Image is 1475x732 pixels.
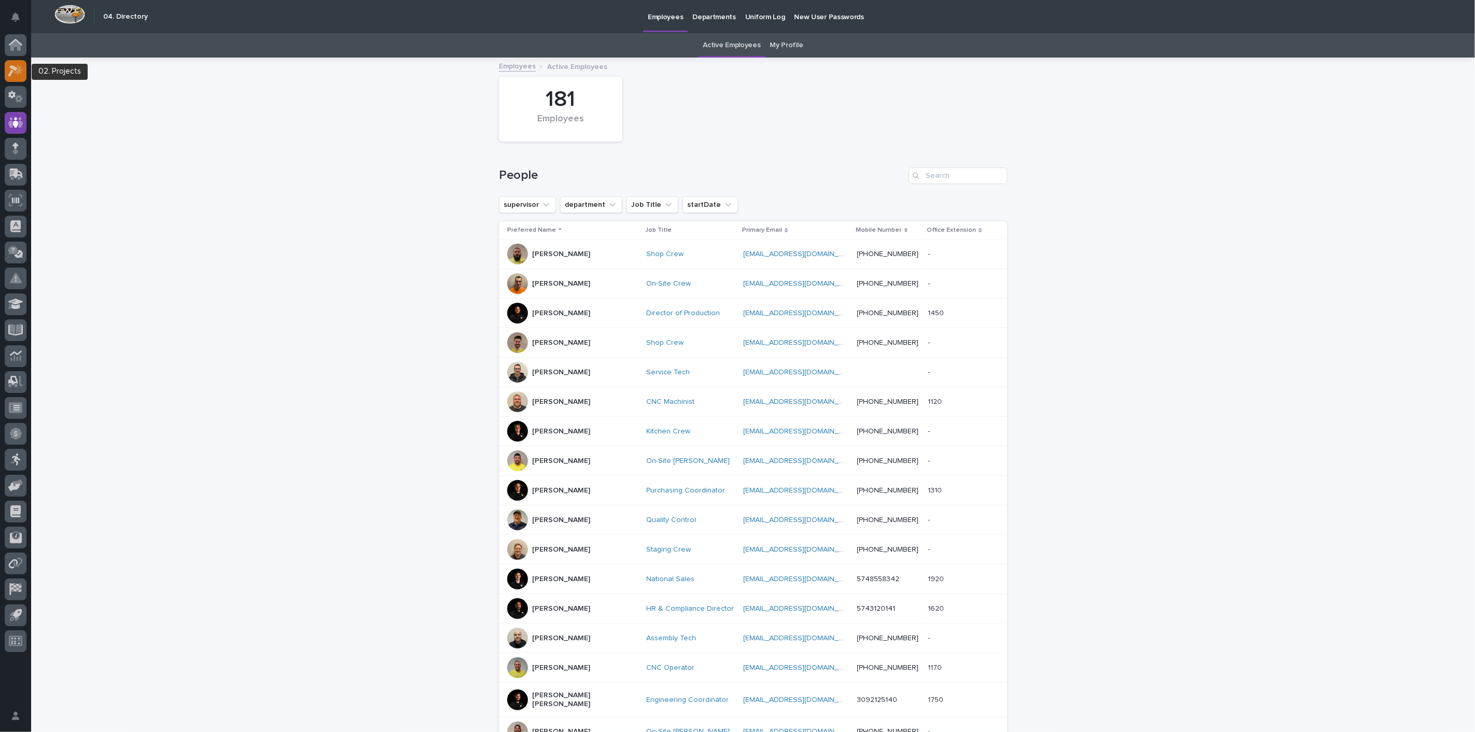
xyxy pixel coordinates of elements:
[770,33,803,58] a: My Profile
[499,683,1007,717] tr: [PERSON_NAME] [PERSON_NAME]Engineering Coordinator [EMAIL_ADDRESS][DOMAIN_NAME] 309212514017501750
[645,224,672,236] p: Job Title
[857,428,919,435] a: [PHONE_NUMBER]
[743,546,860,553] a: [EMAIL_ADDRESS][DOMAIN_NAME]
[532,339,590,347] p: [PERSON_NAME]
[499,168,905,183] h1: People
[532,691,636,709] p: [PERSON_NAME] [PERSON_NAME]
[743,250,860,258] a: [EMAIL_ADDRESS][DOMAIN_NAME]
[646,250,684,259] a: Shop Crew
[928,573,946,584] p: 1920
[517,114,605,135] div: Employees
[743,369,860,376] a: [EMAIL_ADDRESS][DOMAIN_NAME]
[646,696,729,705] a: Engineering Coordinator
[532,634,590,643] p: [PERSON_NAME]
[499,240,1007,269] tr: [PERSON_NAME]Shop Crew [EMAIL_ADDRESS][DOMAIN_NAME] [PHONE_NUMBER]--
[928,694,945,705] p: 1750
[646,457,730,466] a: On-Site [PERSON_NAME]
[743,696,860,703] a: [EMAIL_ADDRESS][DOMAIN_NAME]
[646,516,696,525] a: Quality Control
[560,196,622,213] button: department
[743,605,860,612] a: [EMAIL_ADDRESS][DOMAIN_NAME]
[928,307,946,318] p: 1450
[532,309,590,318] p: [PERSON_NAME]
[743,398,860,405] a: [EMAIL_ADDRESS][DOMAIN_NAME]
[646,427,690,436] a: Kitchen Crew
[743,664,860,671] a: [EMAIL_ADDRESS][DOMAIN_NAME]
[743,575,860,583] a: [EMAIL_ADDRESS][DOMAIN_NAME]
[743,309,860,317] a: [EMAIL_ADDRESS][DOMAIN_NAME]
[499,196,556,213] button: supervisor
[857,546,919,553] a: [PHONE_NUMBER]
[857,575,900,583] a: 5748558342
[743,339,860,346] a: [EMAIL_ADDRESS][DOMAIN_NAME]
[857,487,919,494] a: [PHONE_NUMBER]
[532,575,590,584] p: [PERSON_NAME]
[909,167,1007,184] input: Search
[928,366,932,377] p: -
[499,387,1007,417] tr: [PERSON_NAME]CNC Machinist [EMAIL_ADDRESS][DOMAIN_NAME] [PHONE_NUMBER]11201120
[646,664,694,672] a: CNC Operator
[743,635,860,642] a: [EMAIL_ADDRESS][DOMAIN_NAME]
[54,5,85,24] img: Workspace Logo
[857,309,919,317] a: [PHONE_NUMBER]
[532,516,590,525] p: [PERSON_NAME]
[646,604,734,613] a: HR & Compliance Director
[507,224,556,236] p: Preferred Name
[928,602,946,613] p: 1620
[532,279,590,288] p: [PERSON_NAME]
[928,425,932,436] p: -
[499,446,1007,476] tr: [PERSON_NAME]On-Site [PERSON_NAME] [EMAIL_ADDRESS][DOMAIN_NAME] [PHONE_NUMBER]--
[532,250,590,259] p: [PERSON_NAME]
[532,457,590,466] p: [PERSON_NAME]
[499,358,1007,387] tr: [PERSON_NAME]Service Tech [EMAIL_ADDRESS][DOMAIN_NAME] --
[743,516,860,524] a: [EMAIL_ADDRESS][DOMAIN_NAME]
[857,516,919,524] a: [PHONE_NUMBER]
[646,398,694,406] a: CNC Machinist
[743,487,860,494] a: [EMAIL_ADDRESS][DOMAIN_NAME]
[646,486,725,495] a: Purchasing Coordinator
[499,269,1007,299] tr: [PERSON_NAME]On-Site Crew [EMAIL_ADDRESS][DOMAIN_NAME] [PHONE_NUMBER]--
[499,535,1007,565] tr: [PERSON_NAME]Staging Crew [EMAIL_ADDRESS][DOMAIN_NAME] [PHONE_NUMBER]--
[857,339,919,346] a: [PHONE_NUMBER]
[532,398,590,406] p: [PERSON_NAME]
[499,565,1007,594] tr: [PERSON_NAME]National Sales [EMAIL_ADDRESS][DOMAIN_NAME] 574855834219201920
[928,248,932,259] p: -
[646,368,690,377] a: Service Tech
[627,196,678,213] button: Job Title
[928,455,932,466] p: -
[857,250,919,258] a: [PHONE_NUMBER]
[683,196,738,213] button: startDate
[499,594,1007,624] tr: [PERSON_NAME]HR & Compliance Director [EMAIL_ADDRESS][DOMAIN_NAME] 574312014116201620
[517,87,605,112] div: 181
[857,635,919,642] a: [PHONE_NUMBER]
[703,33,761,58] a: Active Employees
[857,664,919,671] a: [PHONE_NUMBER]
[928,632,932,643] p: -
[928,277,932,288] p: -
[499,505,1007,535] tr: [PERSON_NAME]Quality Control [EMAIL_ADDRESS][DOMAIN_NAME] [PHONE_NUMBER]--
[532,664,590,672] p: [PERSON_NAME]
[743,280,860,287] a: [EMAIL_ADDRESS][DOMAIN_NAME]
[857,398,919,405] a: [PHONE_NUMBER]
[646,634,696,643] a: Assembly Tech
[499,328,1007,358] tr: [PERSON_NAME]Shop Crew [EMAIL_ADDRESS][DOMAIN_NAME] [PHONE_NUMBER]--
[857,696,898,703] a: 3092125140
[532,545,590,554] p: [PERSON_NAME]
[5,6,26,28] button: Notifications
[857,457,919,464] a: [PHONE_NUMBER]
[646,279,691,288] a: On-Site Crew
[928,661,944,672] p: 1170
[928,336,932,347] p: -
[499,476,1007,505] tr: [PERSON_NAME]Purchasing Coordinator [EMAIL_ADDRESS][DOMAIN_NAME] [PHONE_NUMBER]13101310
[532,368,590,377] p: [PERSON_NAME]
[532,427,590,436] p: [PERSON_NAME]
[499,60,536,72] a: Employees
[532,604,590,613] p: [PERSON_NAME]
[532,486,590,495] p: [PERSON_NAME]
[499,299,1007,328] tr: [PERSON_NAME]Director of Production [EMAIL_ADDRESS][DOMAIN_NAME] [PHONE_NUMBER]14501450
[499,624,1007,653] tr: [PERSON_NAME]Assembly Tech [EMAIL_ADDRESS][DOMAIN_NAME] [PHONE_NUMBER]--
[499,653,1007,683] tr: [PERSON_NAME]CNC Operator [EMAIL_ADDRESS][DOMAIN_NAME] [PHONE_NUMBER]11701170
[857,605,896,612] a: 5743120141
[927,224,976,236] p: Office Extension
